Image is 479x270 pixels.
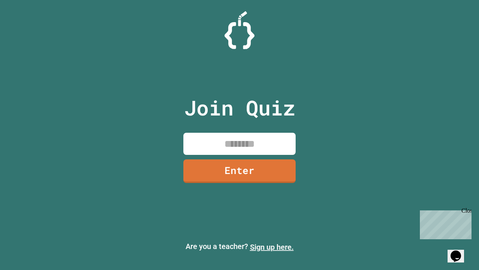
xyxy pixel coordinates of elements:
a: Sign up here. [250,243,294,252]
p: Join Quiz [184,92,295,123]
p: Are you a teacher? [6,241,473,253]
iframe: chat widget [417,207,472,239]
div: Chat with us now!Close [3,3,52,48]
a: Enter [183,159,296,183]
iframe: chat widget [448,240,472,262]
img: Logo.svg [225,11,254,49]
